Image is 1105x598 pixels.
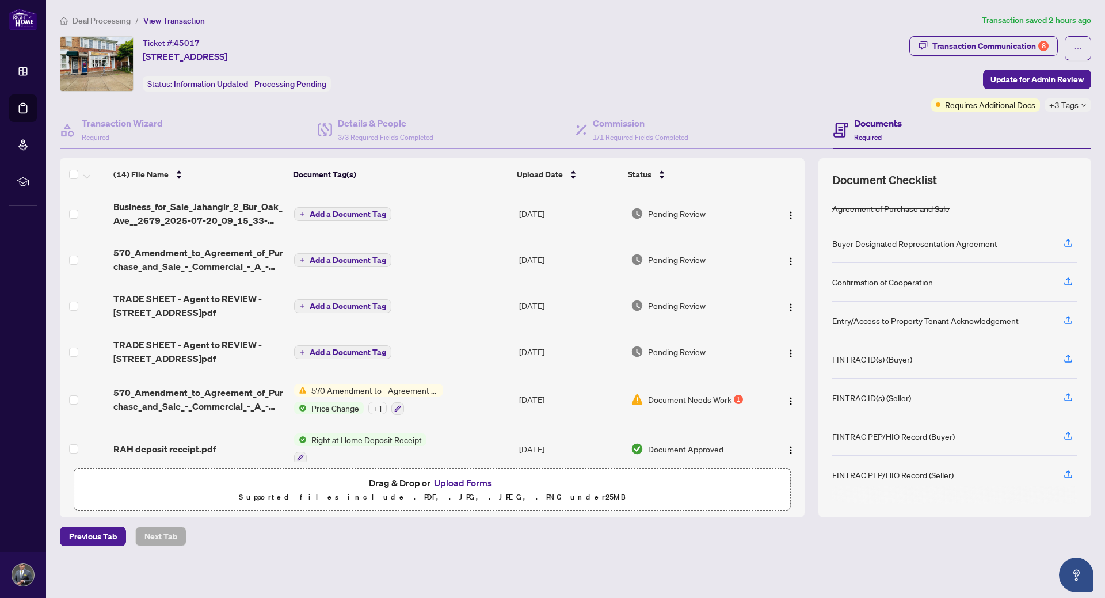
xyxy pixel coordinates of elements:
span: Pending Review [648,345,706,358]
button: Next Tab [135,527,186,546]
img: Document Status [631,299,643,312]
span: plus [299,257,305,263]
img: Document Status [631,345,643,358]
span: TRADE SHEET - Agent to REVIEW - [STREET_ADDRESS]pdf [113,292,284,319]
button: Open asap [1059,558,1093,592]
button: Add a Document Tag [294,345,391,359]
div: Transaction Communication [932,37,1049,55]
span: 3/3 Required Fields Completed [338,133,433,142]
img: IMG-N12216431_1.jpg [60,37,133,91]
button: Upload Forms [430,475,496,490]
img: Logo [786,445,795,455]
th: Document Tag(s) [288,158,513,191]
img: Document Status [631,207,643,220]
div: FINTRAC PEP/HIO Record (Buyer) [832,430,955,443]
th: Upload Date [512,158,623,191]
div: Entry/Access to Property Tenant Acknowledgement [832,314,1019,327]
span: Price Change [307,402,364,414]
button: Logo [782,342,800,361]
span: Update for Admin Review [990,70,1084,89]
div: Ticket #: [143,36,200,49]
button: Add a Document Tag [294,207,391,222]
span: Pending Review [648,253,706,266]
div: Agreement of Purchase and Sale [832,202,950,215]
span: 1/1 Required Fields Completed [593,133,688,142]
button: Logo [782,204,800,223]
span: Previous Tab [69,527,117,546]
span: home [60,17,68,25]
span: Drag & Drop or [369,475,496,490]
span: 570_Amendment_to_Agreement_of_Purchase_and_Sale_-_Commercial_-_A_-_PropTx-[PERSON_NAME]-.pdf [113,246,284,273]
div: 1 [734,395,743,404]
span: 45017 [174,38,200,48]
span: down [1081,102,1087,108]
span: plus [299,349,305,355]
span: Deal Processing [73,16,131,26]
td: [DATE] [515,191,626,237]
button: Add a Document Tag [294,253,391,267]
img: Logo [786,397,795,406]
span: Pending Review [648,299,706,312]
div: + 1 [368,402,387,414]
img: Status Icon [294,384,307,397]
td: [DATE] [515,375,626,424]
div: FINTRAC PEP/HIO Record (Seller) [832,469,954,481]
button: Logo [782,440,800,458]
td: [DATE] [515,424,626,474]
span: Document Needs Work [648,393,731,406]
img: Profile Icon [12,564,34,586]
img: Logo [786,349,795,358]
span: plus [299,211,305,217]
p: Supported files include .PDF, .JPG, .JPEG, .PNG under 25 MB [81,490,783,504]
button: Transaction Communication8 [909,36,1058,56]
span: Document Approved [648,443,723,455]
span: Information Updated - Processing Pending [174,79,326,89]
span: 570_Amendment_to_Agreement_of_Purchase_and_Sale_-_Commercial_-_A_-_PropTx-[PERSON_NAME].pdf [113,386,284,413]
li: / [135,14,139,27]
img: Document Status [631,443,643,455]
div: 8 [1038,41,1049,51]
span: plus [299,303,305,309]
img: logo [9,9,37,30]
h4: Commission [593,116,688,130]
span: TRADE SHEET - Agent to REVIEW - [STREET_ADDRESS]pdf [113,338,284,365]
h4: Details & People [338,116,433,130]
button: Add a Document Tag [294,345,391,360]
td: [DATE] [515,237,626,283]
button: Logo [782,390,800,409]
img: Document Status [631,253,643,266]
span: Pending Review [648,207,706,220]
img: Logo [786,303,795,312]
span: +3 Tags [1049,98,1079,112]
div: Buyer Designated Representation Agreement [832,237,997,250]
span: Status [628,168,651,181]
img: Document Status [631,393,643,406]
img: Status Icon [294,402,307,414]
th: Status [623,158,762,191]
span: Document Checklist [832,172,937,188]
button: Logo [782,250,800,269]
div: FINTRAC ID(s) (Seller) [832,391,911,404]
button: Status Icon570 Amendment to - Agreement of Purchase and Sale - CommercialStatus IconPrice Change+1 [294,384,443,415]
td: [DATE] [515,283,626,329]
button: Previous Tab [60,527,126,546]
td: [DATE] [515,329,626,375]
article: Transaction saved 2 hours ago [982,14,1091,27]
span: Right at Home Deposit Receipt [307,433,426,446]
h4: Transaction Wizard [82,116,163,130]
span: [STREET_ADDRESS] [143,49,227,63]
button: Add a Document Tag [294,299,391,313]
span: Drag & Drop orUpload FormsSupported files include .PDF, .JPG, .JPEG, .PNG under25MB [74,469,790,511]
img: Logo [786,211,795,220]
span: Required [82,133,109,142]
div: FINTRAC ID(s) (Buyer) [832,353,912,365]
span: Add a Document Tag [310,302,386,310]
span: (14) File Name [113,168,169,181]
span: Add a Document Tag [310,348,386,356]
span: Add a Document Tag [310,256,386,264]
div: Status: [143,76,331,92]
div: Confirmation of Cooperation [832,276,933,288]
button: Update for Admin Review [983,70,1091,89]
h4: Documents [854,116,902,130]
span: Business_for_Sale_Jahangir_2_Bur_Oak_Ave__2679_2025-07-20_09_15_33-accepted_offer-full-.pdf [113,200,284,227]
